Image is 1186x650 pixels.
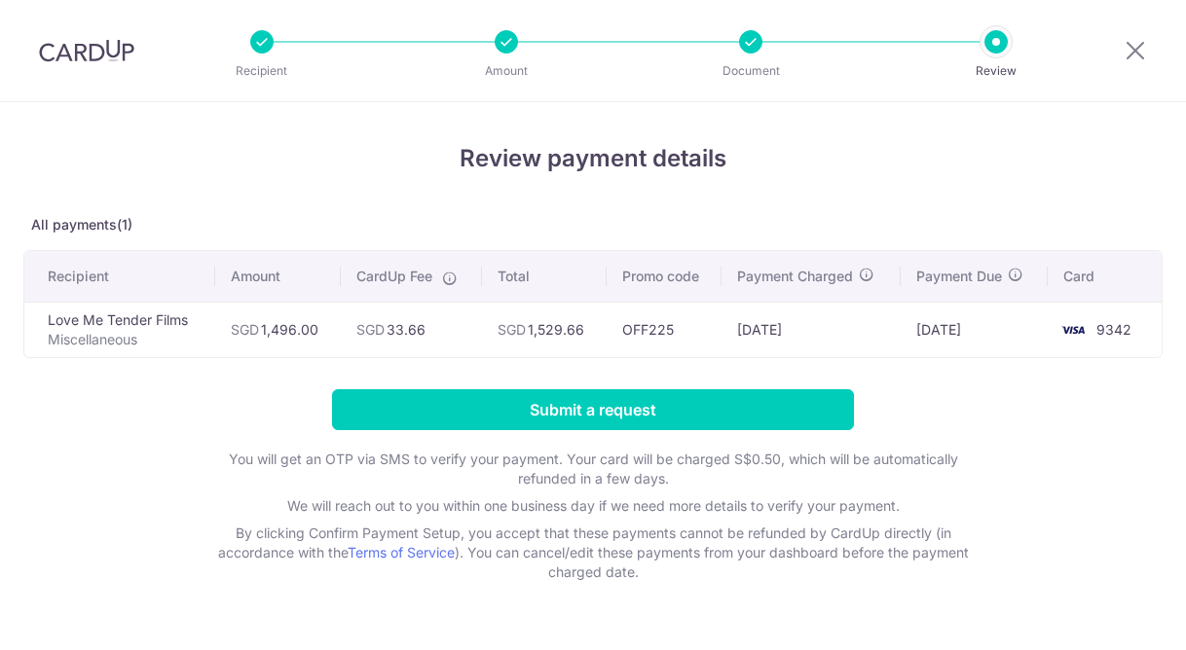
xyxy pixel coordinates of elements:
p: We will reach out to you within one business day if we need more details to verify your payment. [204,496,982,516]
span: Payment Charged [737,267,853,286]
p: Miscellaneous [48,330,200,349]
p: Review [924,61,1068,81]
span: SGD [356,321,385,338]
td: Love Me Tender Films [24,302,215,357]
th: Total [482,251,608,302]
iframe: Opens a widget where you can find more information [1060,592,1167,640]
p: Document [679,61,823,81]
td: OFF225 [607,302,722,357]
span: 9342 [1096,321,1131,338]
span: SGD [231,321,259,338]
img: <span class="translation_missing" title="translation missing: en.account_steps.new_confirm_form.b... [1054,318,1093,342]
span: CardUp Fee [356,267,432,286]
td: 1,529.66 [482,302,608,357]
span: SGD [498,321,526,338]
th: Amount [215,251,342,302]
input: Submit a request [332,389,854,430]
a: Terms of Service [348,544,455,560]
p: All payments(1) [23,215,1163,235]
img: CardUp [39,39,134,62]
p: Recipient [190,61,334,81]
th: Promo code [607,251,722,302]
p: You will get an OTP via SMS to verify your payment. Your card will be charged S$0.50, which will ... [204,450,982,488]
td: 33.66 [341,302,482,357]
th: Recipient [24,251,215,302]
td: 1,496.00 [215,302,342,357]
td: [DATE] [722,302,901,357]
p: By clicking Confirm Payment Setup, you accept that these payments cannot be refunded by CardUp di... [204,524,982,582]
td: [DATE] [901,302,1048,357]
h4: Review payment details [23,141,1163,176]
th: Card [1048,251,1162,302]
p: Amount [434,61,578,81]
span: Payment Due [916,267,1002,286]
